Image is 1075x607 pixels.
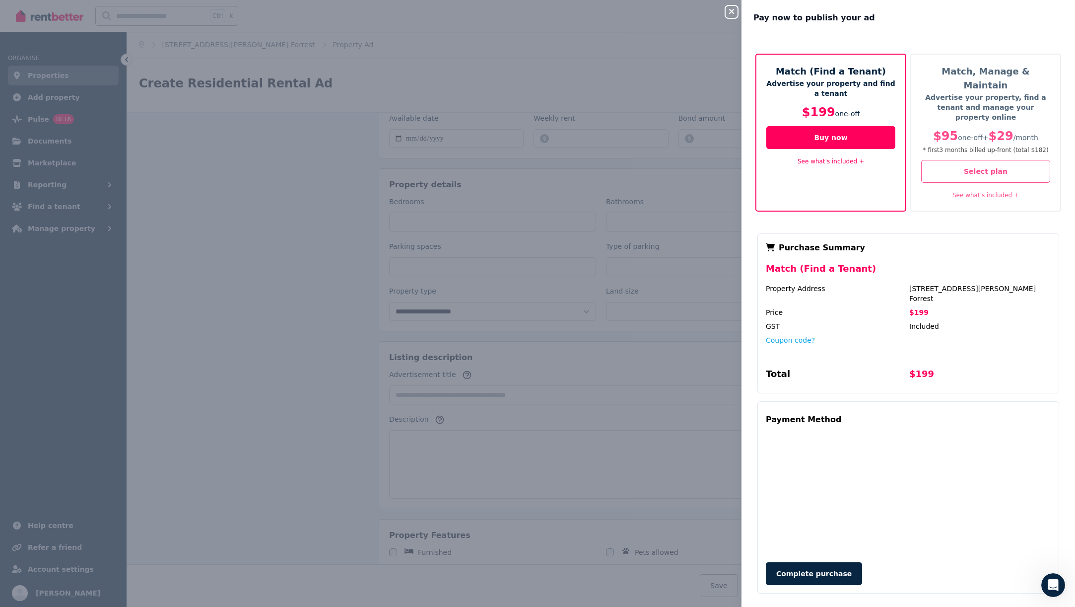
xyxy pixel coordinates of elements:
span: Pay now to publish your ad [753,12,875,24]
div: [STREET_ADDRESS][PERSON_NAME] Forrest [909,284,1051,303]
p: Advertise your property, find a tenant and manage your property online [921,92,1050,122]
b: enter your question and your email address below [16,107,154,125]
div: Match (Find a Tenant) [766,262,1051,284]
p: Advertise your property and find a tenant [766,78,895,98]
a: See what's included + [798,158,864,165]
span: / month [1013,134,1038,142]
div: Rochelle says… [8,193,191,216]
button: Buy now [766,126,895,149]
div: Price [766,307,907,317]
iframe: Intercom live chat [1041,573,1065,597]
button: Gif picker [31,325,39,333]
span: $29 [989,129,1013,143]
button: Send a message… [170,321,186,337]
div: Included [909,321,1051,331]
span: one-off [958,134,983,142]
button: Emoji picker [15,325,23,333]
div: I haven’t received a reply, so I’ll go ahead and close the chat, but just open it again if you ne... [8,248,163,290]
div: If we don't get back to you right away, don't worry. You'll still receive replies through your em... [16,141,155,179]
div: Payment Method [766,410,841,430]
div: So that we can help you further, please and we'll join the chat as soon as we can. [16,97,155,136]
div: A member of our team will join in shortly. [16,72,155,91]
img: Profile image for Rochelle [28,5,44,21]
div: Rochelle says… [8,216,191,248]
div: Hi there, [PERSON_NAME] here. Is there anything I can help you with? [16,222,155,241]
a: See what's included + [952,192,1019,199]
span: one-off [835,110,860,118]
img: Profile image for Rochelle [30,195,40,205]
h1: [PERSON_NAME] [48,5,113,12]
button: Home [155,4,174,23]
div: Rochelle says… [8,248,191,307]
div: joined the conversation [43,195,169,204]
p: Active [48,12,68,22]
button: go back [6,4,25,23]
div: Total [766,367,907,385]
button: Complete purchase [766,562,862,585]
div: A member of our team will join in shortly.So that we can help you further, pleaseenter your quest... [8,66,163,185]
div: Close [174,4,192,22]
span: + [983,134,989,142]
div: GST [766,321,907,331]
button: Upload attachment [47,325,55,333]
textarea: Message… [8,304,190,321]
button: Start recording [63,325,71,333]
div: Property Address [766,284,907,303]
h5: Match (Find a Tenant) [766,65,895,78]
div: I haven’t received a reply, so I’ll go ahead and close the chat, but just open it again if you ne... [16,254,155,284]
iframe: Secure payment input frame [764,432,1053,552]
div: The RentBetter Team says… [8,66,191,193]
div: Purchase Summary [766,242,1051,254]
p: * first 3 month s billed up-front (total $182 ) [921,146,1050,154]
h5: Match, Manage & Maintain [921,65,1050,92]
button: Select plan [921,160,1050,183]
b: [PERSON_NAME] [43,196,98,203]
span: $95 [933,129,958,143]
div: $199 [909,367,1051,385]
div: I'd like to find out more [102,43,183,53]
button: Coupon code? [766,335,815,345]
span: $199 [802,105,835,119]
span: $199 [909,308,929,316]
div: Hi there, [PERSON_NAME] here. Is there anything I can help you with? [8,216,163,247]
div: I'd like to find out more [94,37,191,59]
div: Ben says… [8,37,191,67]
div: [PERSON_NAME] • 1h ago [16,292,94,298]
